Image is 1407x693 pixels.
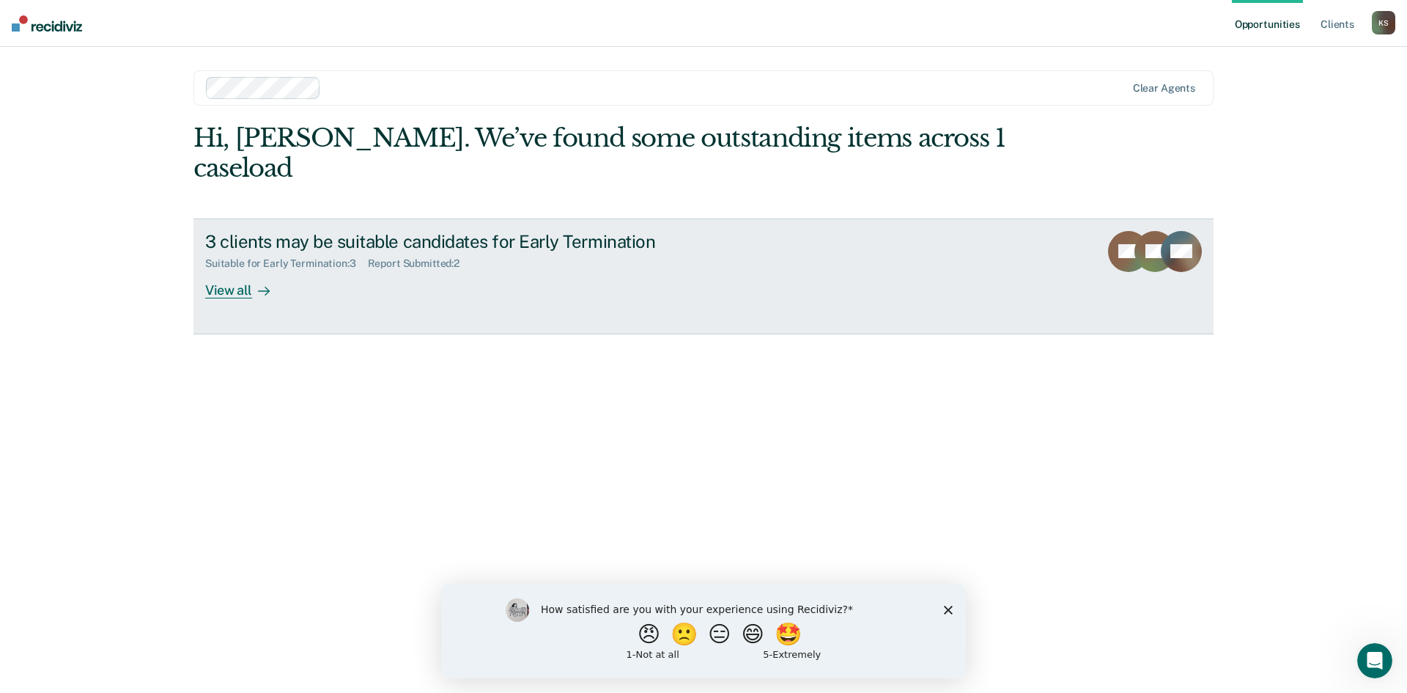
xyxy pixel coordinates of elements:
[441,584,966,678] iframe: Survey by Kim from Recidiviz
[205,257,368,270] div: Suitable for Early Termination : 3
[193,123,1010,183] div: Hi, [PERSON_NAME]. We’ve found some outstanding items across 1 caseload
[368,257,472,270] div: Report Submitted : 2
[1372,11,1395,34] button: KS
[205,270,287,298] div: View all
[1133,82,1195,95] div: Clear agents
[1357,643,1392,678] iframe: Intercom live chat
[193,219,1214,334] a: 3 clients may be suitable candidates for Early TerminationSuitable for Early Termination:3Report ...
[12,15,82,32] img: Recidiviz
[1372,11,1395,34] div: K S
[205,231,720,252] div: 3 clients may be suitable candidates for Early Termination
